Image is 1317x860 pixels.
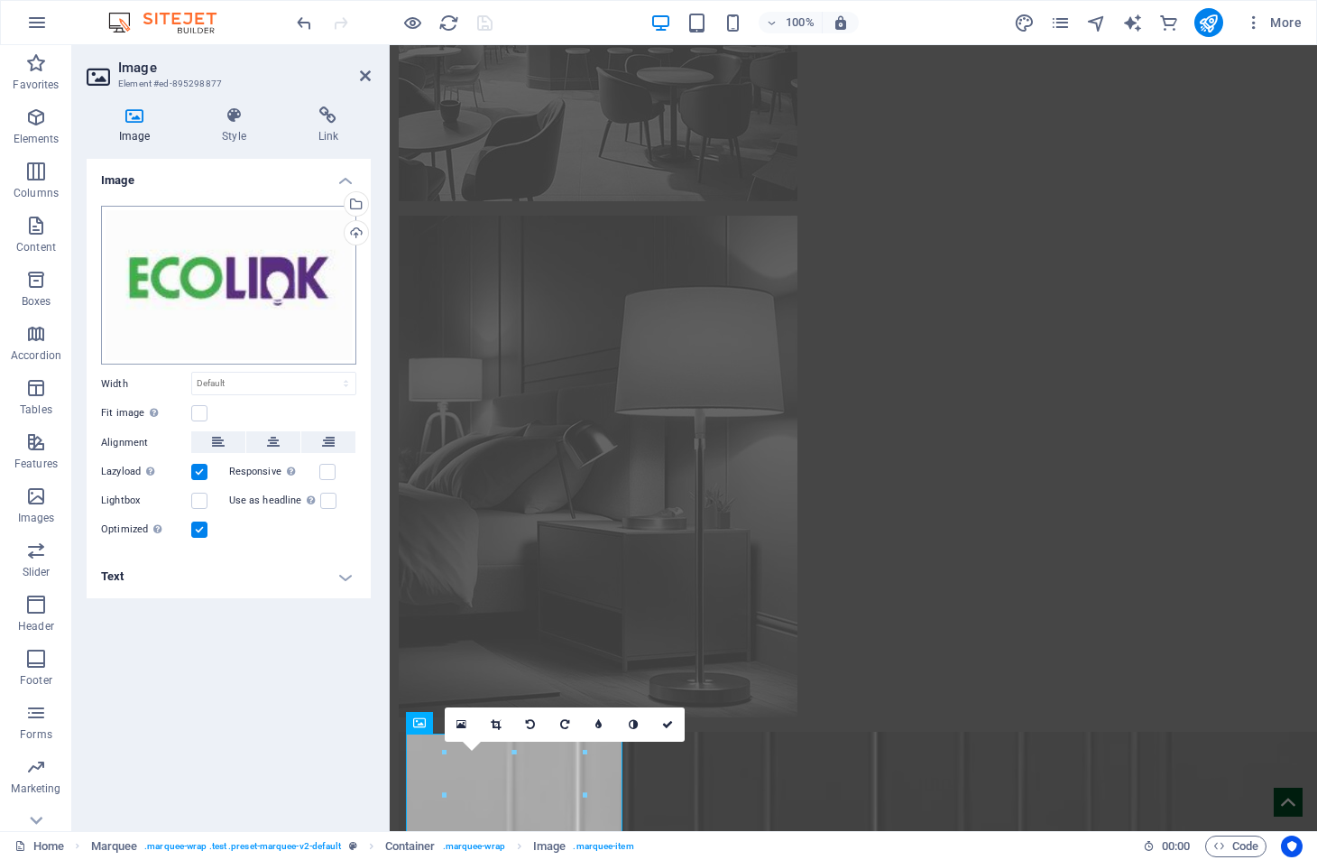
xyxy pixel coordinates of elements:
span: . marquee-wrap [443,836,505,857]
button: Usercentrics [1281,836,1303,857]
a: Rotate right 90° [548,707,582,742]
p: Marketing [11,781,60,796]
i: Pages (Ctrl+Alt+S) [1050,13,1071,33]
span: . marquee-wrap .test .preset-marquee-v2-default [144,836,341,857]
span: . marquee-item [573,836,633,857]
span: More [1245,14,1302,32]
label: Width [101,379,191,389]
span: Click to select. Double-click to edit [385,836,436,857]
h6: Session time [1143,836,1191,857]
p: Slider [23,565,51,579]
div: 6-2Q_-aa2wq65D8tPu3_1N6Q.JPG [101,206,356,365]
button: text_generator [1122,12,1144,33]
button: undo [293,12,315,33]
i: Design (Ctrl+Alt+Y) [1014,13,1035,33]
a: Confirm ( Ctrl ⏎ ) [650,707,685,742]
button: publish [1194,8,1223,37]
p: Header [18,619,54,633]
h4: Image [87,106,189,144]
p: Forms [20,727,52,742]
p: Favorites [13,78,59,92]
span: : [1174,839,1177,853]
label: Use as headline [229,490,320,512]
label: Lazyload [101,461,191,483]
span: Click to select. Double-click to edit [91,836,138,857]
h4: Link [286,106,371,144]
p: Elements [14,132,60,146]
label: Optimized [101,519,191,541]
label: Responsive [229,461,319,483]
button: 100% [759,12,823,33]
i: AI Writer [1122,13,1143,33]
span: Click to select. Double-click to edit [533,836,566,857]
h6: 100% [786,12,815,33]
p: Accordion [11,348,61,363]
button: reload [437,12,459,33]
i: This element is a customizable preset [349,841,357,851]
label: Fit image [101,402,191,424]
i: Reload page [438,13,459,33]
a: Click to cancel selection. Double-click to open Pages [14,836,64,857]
a: Greyscale [616,707,650,742]
p: Features [14,457,58,471]
h4: Image [87,159,371,191]
button: navigator [1086,12,1108,33]
i: Undo: Change image (Ctrl+Z) [294,13,315,33]
h4: Text [87,555,371,598]
button: pages [1050,12,1072,33]
button: design [1014,12,1036,33]
label: Lightbox [101,490,191,512]
button: commerce [1158,12,1180,33]
p: Columns [14,186,59,200]
p: Footer [20,673,52,688]
button: More [1238,8,1309,37]
a: Select files from the file manager, stock photos, or upload file(s) [445,707,479,742]
h2: Image [118,60,371,76]
h3: Element #ed-895298877 [118,76,335,92]
p: Images [18,511,55,525]
label: Alignment [101,432,191,454]
a: Rotate left 90° [513,707,548,742]
p: Tables [20,402,52,417]
nav: breadcrumb [91,836,634,857]
span: 00 00 [1162,836,1190,857]
span: Code [1213,836,1258,857]
p: Boxes [22,294,51,309]
h4: Style [189,106,285,144]
i: On resize automatically adjust zoom level to fit chosen device. [833,14,849,31]
button: Code [1205,836,1266,857]
a: Blur [582,707,616,742]
img: Editor Logo [104,12,239,33]
i: Commerce [1158,13,1179,33]
p: Content [16,240,56,254]
a: Crop mode [479,707,513,742]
